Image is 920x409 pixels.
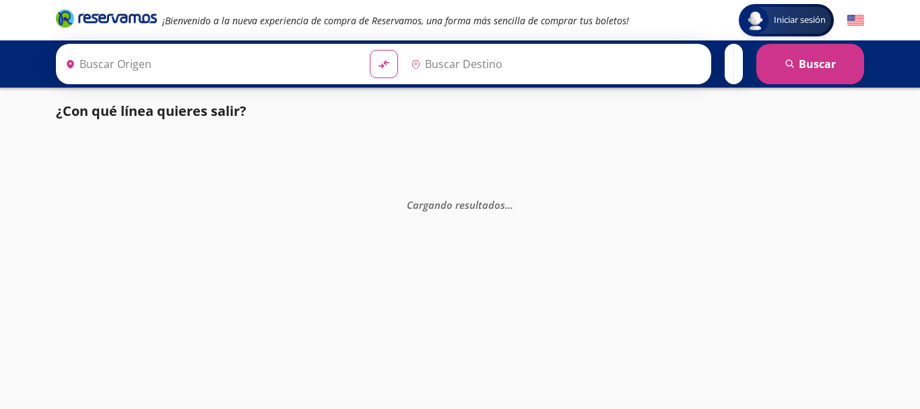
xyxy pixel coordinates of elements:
input: Buscar Destino [405,47,704,81]
button: Buscar [756,44,864,84]
em: Cargando resultados [407,197,513,211]
span: . [511,197,513,211]
span: . [505,197,508,211]
button: English [847,12,864,29]
span: Iniciar sesión [768,13,831,27]
span: . [508,197,511,211]
p: ¿Con qué línea quieres salir? [56,101,247,121]
i: Brand Logo [56,8,157,28]
a: Brand Logo [56,8,157,32]
input: Buscar Origen [60,47,359,81]
em: ¡Bienvenido a la nueva experiencia de compra de Reservamos, una forma más sencilla de comprar tus... [162,14,629,27]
